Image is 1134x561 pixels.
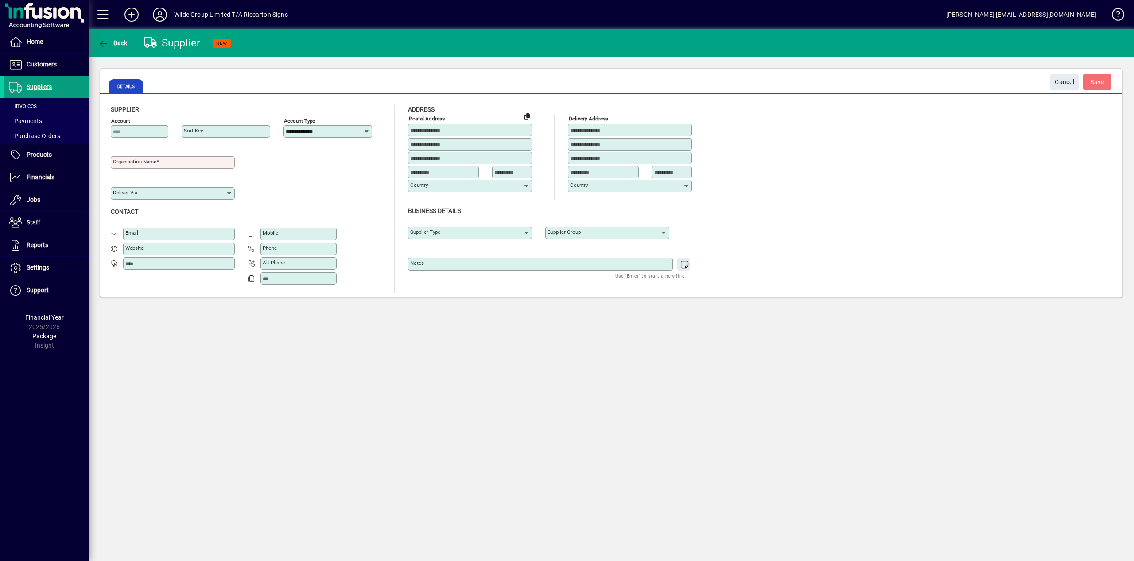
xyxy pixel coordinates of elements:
[27,61,57,68] span: Customers
[27,38,43,45] span: Home
[4,128,89,143] a: Purchase Orders
[1091,78,1094,85] span: S
[117,7,146,23] button: Add
[113,159,156,165] mat-label: Organisation name
[146,7,174,23] button: Profile
[9,102,37,109] span: Invoices
[1091,75,1104,89] span: ave
[216,40,227,46] span: NEW
[27,174,54,181] span: Financials
[9,132,60,139] span: Purchase Orders
[4,166,89,189] a: Financials
[408,207,461,214] span: Business details
[27,241,48,248] span: Reports
[4,279,89,302] a: Support
[520,109,534,123] button: Copy to Delivery address
[27,264,49,271] span: Settings
[410,229,440,235] mat-label: Supplier type
[4,98,89,113] a: Invoices
[410,182,428,188] mat-label: Country
[125,230,138,236] mat-label: Email
[263,259,285,266] mat-label: Alt Phone
[548,229,581,235] mat-label: Supplier group
[4,31,89,53] a: Home
[4,212,89,234] a: Staff
[27,151,52,158] span: Products
[1105,2,1123,31] a: Knowledge Base
[4,54,89,76] a: Customers
[4,257,89,279] a: Settings
[4,144,89,166] a: Products
[4,189,89,211] a: Jobs
[408,106,435,113] span: Address
[27,83,52,90] span: Suppliers
[144,36,201,50] div: Supplier
[946,8,1096,22] div: [PERSON_NAME] [EMAIL_ADDRESS][DOMAIN_NAME]
[111,106,139,113] span: Supplier
[113,190,137,196] mat-label: Deliver via
[32,333,56,340] span: Package
[4,113,89,128] a: Payments
[27,196,40,203] span: Jobs
[410,260,424,266] mat-label: Notes
[263,230,278,236] mat-label: Mobile
[125,245,144,251] mat-label: Website
[89,35,137,51] app-page-header-button: Back
[1050,74,1079,90] button: Cancel
[263,245,277,251] mat-label: Phone
[615,271,685,281] mat-hint: Use 'Enter' to start a new line
[98,39,128,46] span: Back
[174,8,288,22] div: Wilde Group Limited T/A Riccarton Signs
[27,286,49,294] span: Support
[111,118,130,124] mat-label: Account
[4,234,89,256] a: Reports
[25,314,64,321] span: Financial Year
[184,128,203,134] mat-label: Sort key
[27,219,40,226] span: Staff
[1055,75,1074,89] span: Cancel
[109,79,143,93] span: Details
[96,35,130,51] button: Back
[570,182,588,188] mat-label: Country
[9,117,42,124] span: Payments
[284,118,315,124] mat-label: Account Type
[1083,74,1111,90] button: Save
[111,208,138,215] span: Contact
